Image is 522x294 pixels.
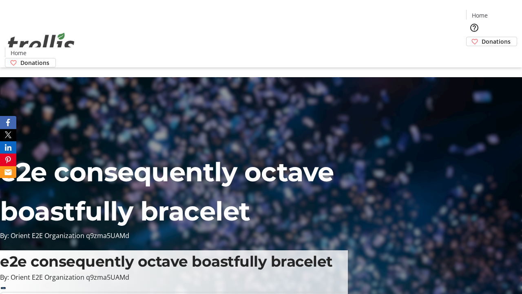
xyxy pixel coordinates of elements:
[5,24,77,65] img: Orient E2E Organization q9zma5UAMd's Logo
[472,11,488,20] span: Home
[466,37,517,46] a: Donations
[20,58,49,67] span: Donations
[466,20,482,36] button: Help
[466,46,482,62] button: Cart
[11,49,27,57] span: Home
[482,37,511,46] span: Donations
[5,49,31,57] a: Home
[467,11,493,20] a: Home
[5,58,56,67] a: Donations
